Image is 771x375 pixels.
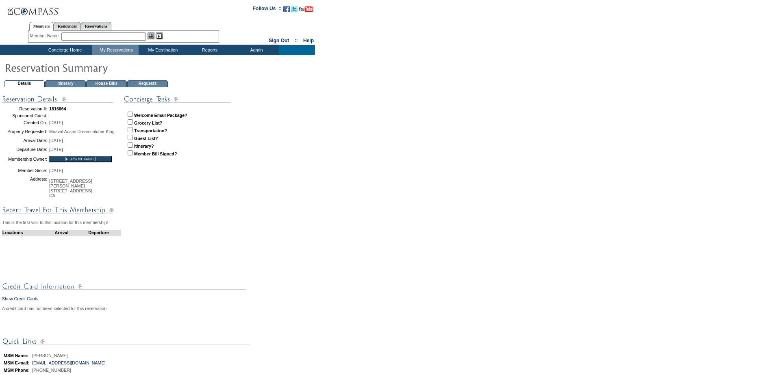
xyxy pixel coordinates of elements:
img: Become our fan on Facebook [283,6,290,12]
td: Details [4,80,45,87]
img: subTtlConRecTravel.gif [2,205,114,215]
span: [PHONE_NUMBER] [32,368,71,373]
a: Reservations [81,22,111,30]
a: Show Credit Cards [2,296,38,301]
td: Concierge Home [36,45,92,55]
a: Sign Out [269,38,289,43]
div: A credit card has not been selected for this reservation. [2,306,249,311]
b: MSM Phone: [4,368,30,373]
strong: Member Bill Signed? [134,151,177,156]
strong: Package? [167,113,187,118]
img: pgTtlResSummary.gif [4,59,167,75]
td: Itinerary [45,80,86,87]
strong: Guest List? [134,136,158,141]
td: Follow Us :: [253,5,282,15]
img: subTtlConResDetails.gif [2,94,114,104]
td: Membership Owner: [2,154,47,165]
span: [DATE] [49,138,63,143]
td: Departure [76,230,121,235]
td: Created On: [2,118,47,127]
td: House Bills [86,80,127,87]
td: Departure Date: [2,145,47,154]
img: subTtlConTasks.gif [124,94,230,104]
span: [DATE] [49,120,63,125]
span: [STREET_ADDRESS][PERSON_NAME] [STREET_ADDRESS] CA [49,179,92,198]
td: Address: [2,177,47,200]
span: Miraval Austin Dreamcatcher King [49,129,115,134]
a: Subscribe to our YouTube Channel [299,8,313,13]
a: Residences [54,22,81,30]
img: subTtlCreditCard.gif [2,281,246,291]
a: Follow us on Twitter [291,8,298,13]
td: My Destination [139,45,185,55]
td: Sponsored Guest: [2,113,47,118]
strong: Welcome Email [134,113,166,118]
span: 1816664 [49,106,66,111]
b: MSM Name: [4,353,28,358]
a: Help [303,38,314,43]
td: Reports [185,45,232,55]
span: [DATE] [49,147,63,152]
td: Admin [232,45,279,55]
strong: Itinerary? [134,144,154,149]
div: Member Name: [30,32,61,39]
b: MSM E-mail: [4,360,29,365]
span: This is the first visit to this location for this membership! [2,220,108,225]
td: Reservation #: [2,104,47,113]
a: Become our fan on Facebook [283,8,290,13]
span: [DATE] [49,168,63,173]
td: Arrival [47,230,76,235]
img: Follow us on Twitter [291,6,298,12]
span: [PERSON_NAME] [32,353,68,358]
strong: Grocery List? [134,121,162,125]
input: [PERSON_NAME] [49,156,112,162]
td: Property Requested: [2,127,47,136]
td: Requests [127,80,168,87]
img: Reservations [156,32,163,39]
img: View [148,32,154,39]
img: subTtlConQuickLinks.gif [2,336,250,347]
td: Locations [2,230,47,235]
a: [EMAIL_ADDRESS][DOMAIN_NAME] [32,360,106,365]
a: Members [29,22,54,31]
td: Arrival Date: [2,136,47,145]
img: Subscribe to our YouTube Channel [299,6,313,12]
strong: Transportation? [134,128,167,133]
td: My Reservations [92,45,139,55]
td: Member Since: [2,165,47,177]
span: :: [295,38,298,43]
